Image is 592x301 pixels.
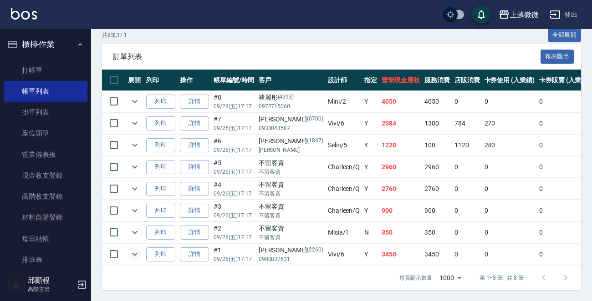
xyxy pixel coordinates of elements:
[146,226,175,240] button: 列印
[326,244,362,265] td: Vivi /6
[128,160,142,174] button: expand row
[4,144,87,165] a: 營業儀表板
[211,178,256,200] td: #4
[180,247,209,261] a: 詳情
[180,226,209,240] a: 詳情
[4,102,87,123] a: 掛單列表
[259,246,323,255] div: [PERSON_NAME]
[362,113,379,134] td: Y
[548,28,582,42] button: 全部展開
[537,200,592,221] td: 0
[326,178,362,200] td: Charleen /Q
[480,274,524,282] p: 第 1–8 筆 共 8 筆
[214,211,254,220] p: 09/26 (五) 17:17
[259,190,323,198] p: 不留客資
[541,50,574,64] button: 報表匯出
[259,211,323,220] p: 不留客資
[362,135,379,156] td: Y
[146,160,175,174] button: 列印
[452,156,482,178] td: 0
[452,200,482,221] td: 0
[541,52,574,60] a: 報表匯出
[4,186,87,207] a: 高階收支登錄
[259,124,323,132] p: 0933043587
[180,160,209,174] a: 詳情
[537,70,592,91] th: 卡券販賣 (入業績)
[422,178,452,200] td: 2760
[214,168,254,176] p: 09/26 (五) 17:17
[482,244,537,265] td: 0
[259,180,323,190] div: 不留客資
[259,224,323,233] div: 不留客資
[144,70,178,91] th: 列印
[537,113,592,134] td: 0
[326,222,362,243] td: Misia /1
[482,222,537,243] td: 0
[379,200,422,221] td: 900
[128,247,142,261] button: expand row
[211,244,256,265] td: #1
[7,276,26,294] img: Person
[307,246,323,255] p: (2260)
[422,156,452,178] td: 2960
[4,33,87,56] button: 櫃檯作業
[259,202,323,211] div: 不留客資
[4,60,87,81] a: 打帳單
[211,113,256,134] td: #7
[4,123,87,144] a: 座位開單
[379,222,422,243] td: 350
[259,102,323,110] p: 0972715060
[362,70,379,91] th: 指定
[211,135,256,156] td: #6
[422,200,452,221] td: 900
[537,156,592,178] td: 0
[537,91,592,112] td: 0
[146,138,175,152] button: 列印
[180,138,209,152] a: 詳情
[128,138,142,152] button: expand row
[452,135,482,156] td: 1120
[379,135,422,156] td: 1220
[259,136,323,146] div: [PERSON_NAME]
[180,95,209,109] a: 詳情
[126,70,144,91] th: 展開
[379,113,422,134] td: 2084
[128,204,142,217] button: expand row
[214,233,254,241] p: 09/26 (五) 17:17
[379,178,422,200] td: 2760
[180,116,209,130] a: 詳情
[362,200,379,221] td: Y
[452,244,482,265] td: 0
[537,135,592,156] td: 0
[495,5,542,24] button: 上越微微
[399,274,432,282] p: 每頁顯示數量
[537,244,592,265] td: 0
[259,168,323,176] p: 不留客資
[362,178,379,200] td: Y
[128,226,142,239] button: expand row
[259,115,323,124] div: [PERSON_NAME]
[211,200,256,221] td: #3
[379,156,422,178] td: 2960
[4,165,87,186] a: 現金收支登錄
[482,113,537,134] td: 270
[4,228,87,249] a: 每日結帳
[362,91,379,112] td: Y
[362,222,379,243] td: N
[326,113,362,134] td: Vivi /6
[278,93,294,102] p: (4993)
[482,178,537,200] td: 0
[211,91,256,112] td: #8
[379,70,422,91] th: 營業現金應收
[128,116,142,130] button: expand row
[362,156,379,178] td: Y
[452,91,482,112] td: 0
[482,156,537,178] td: 0
[452,178,482,200] td: 0
[307,115,323,124] p: (0700)
[422,135,452,156] td: 100
[259,255,323,263] p: 0980837631
[422,113,452,134] td: 1300
[482,70,537,91] th: 卡券使用 (入業績)
[146,247,175,261] button: 列印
